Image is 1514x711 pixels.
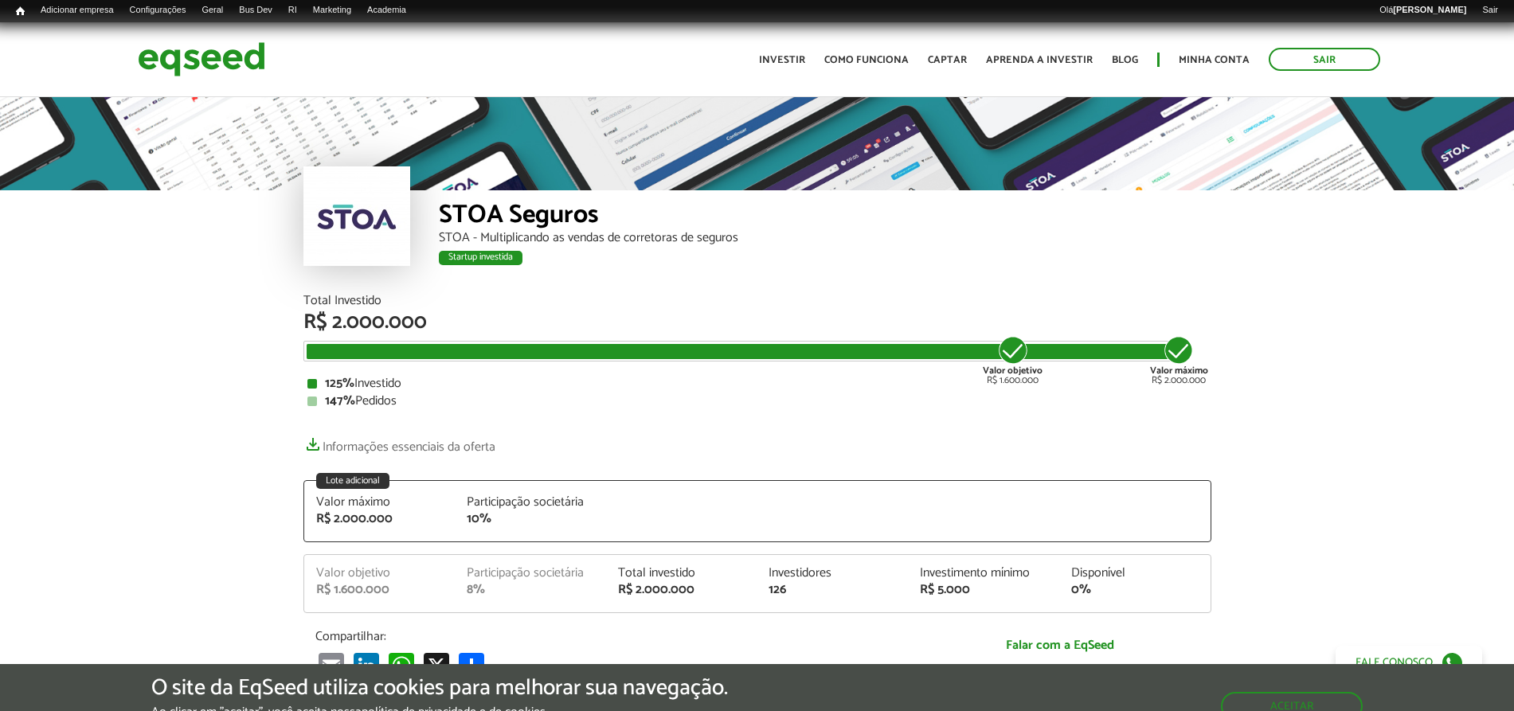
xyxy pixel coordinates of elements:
[138,38,265,80] img: EqSeed
[1393,5,1466,14] strong: [PERSON_NAME]
[1269,48,1380,71] a: Sair
[769,584,896,596] div: 126
[305,4,359,17] a: Marketing
[467,584,594,596] div: 8%
[439,232,1211,244] div: STOA - Multiplicando as vendas de corretoras de seguros
[769,567,896,580] div: Investidores
[439,202,1211,232] div: STOA Seguros
[316,473,389,489] div: Lote adicional
[1071,567,1199,580] div: Disponível
[1150,363,1208,378] strong: Valor máximo
[421,652,452,678] a: X
[467,567,594,580] div: Participação societária
[33,4,122,17] a: Adicionar empresa
[1179,55,1250,65] a: Minha conta
[122,4,194,17] a: Configurações
[194,4,231,17] a: Geral
[467,513,594,525] div: 10%
[151,676,728,701] h5: O site da EqSeed utiliza cookies para melhorar sua navegação.
[231,4,280,17] a: Bus Dev
[618,584,745,596] div: R$ 2.000.000
[759,55,805,65] a: Investir
[385,652,417,678] a: WhatsApp
[307,377,1207,390] div: Investido
[467,496,594,509] div: Participação societária
[1071,584,1199,596] div: 0%
[350,652,382,678] a: LinkedIn
[303,295,1211,307] div: Total Investido
[316,513,444,525] div: R$ 2.000.000
[983,334,1043,385] div: R$ 1.600.000
[303,312,1211,333] div: R$ 2.000.000
[1112,55,1138,65] a: Blog
[359,4,414,17] a: Academia
[456,652,487,678] a: Share
[325,390,355,412] strong: 147%
[325,373,354,394] strong: 125%
[1371,4,1474,17] a: Olá[PERSON_NAME]
[983,363,1043,378] strong: Valor objetivo
[315,652,347,678] a: Email
[315,629,897,644] p: Compartilhar:
[1474,4,1506,17] a: Sair
[1150,334,1208,385] div: R$ 2.000.000
[8,4,33,19] a: Início
[921,629,1199,662] a: Falar com a EqSeed
[824,55,909,65] a: Como funciona
[439,251,522,265] div: Startup investida
[316,567,444,580] div: Valor objetivo
[986,55,1093,65] a: Aprenda a investir
[618,567,745,580] div: Total investido
[303,432,495,454] a: Informações essenciais da oferta
[307,395,1207,408] div: Pedidos
[316,496,444,509] div: Valor máximo
[920,584,1047,596] div: R$ 5.000
[920,567,1047,580] div: Investimento mínimo
[316,584,444,596] div: R$ 1.600.000
[928,55,967,65] a: Captar
[1336,646,1482,679] a: Fale conosco
[280,4,305,17] a: RI
[16,6,25,17] span: Início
